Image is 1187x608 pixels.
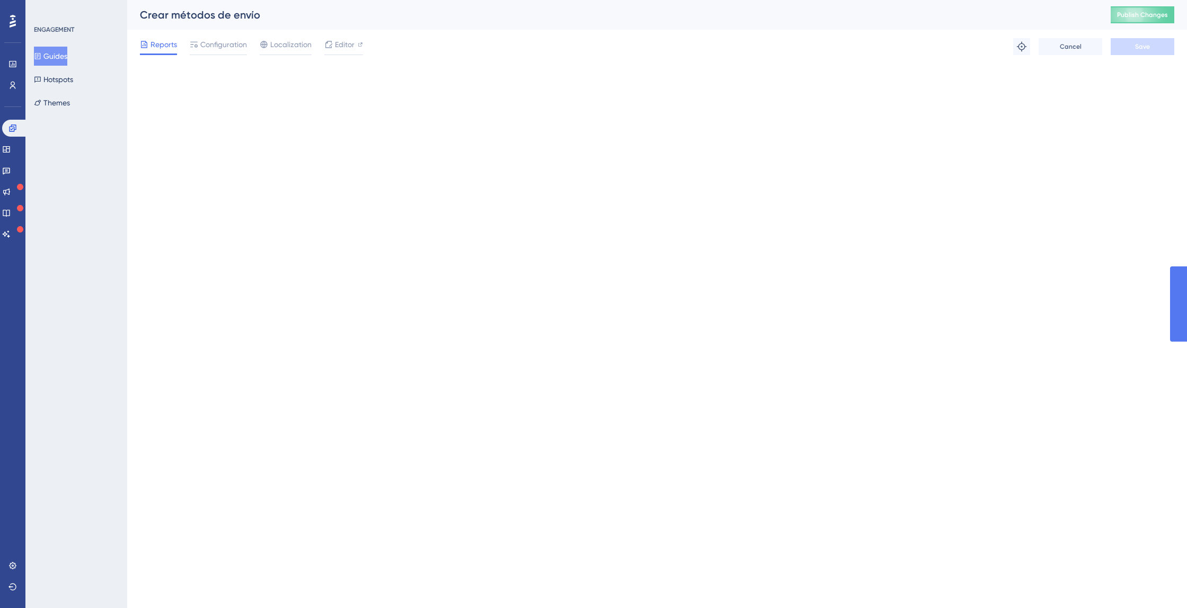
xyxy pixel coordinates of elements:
div: ENGAGEMENT [34,25,74,34]
div: Crear métodos de envío [140,7,1084,22]
button: Save [1111,38,1174,55]
button: Publish Changes [1111,6,1174,23]
iframe: UserGuiding AI Assistant Launcher [1142,566,1174,598]
button: Hotspots [34,70,73,89]
span: Editor [335,38,355,51]
span: Localization [270,38,312,51]
span: Configuration [200,38,247,51]
span: Save [1135,42,1150,51]
button: Cancel [1039,38,1102,55]
span: Publish Changes [1117,11,1168,19]
span: Reports [150,38,177,51]
button: Guides [34,47,67,66]
button: Themes [34,93,70,112]
span: Cancel [1060,42,1082,51]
